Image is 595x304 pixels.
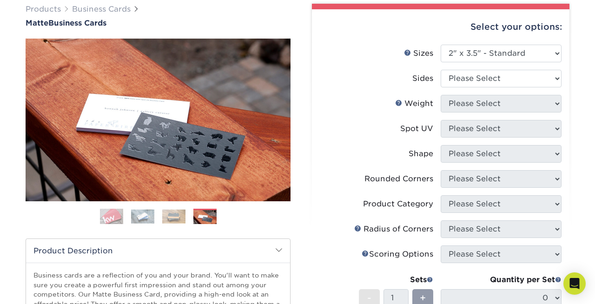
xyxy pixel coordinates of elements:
a: MatteBusiness Cards [26,19,291,27]
h2: Product Description [26,239,290,263]
div: Select your options: [319,9,562,45]
img: Business Cards 02 [131,209,154,224]
img: Business Cards 01 [100,205,123,228]
h1: Business Cards [26,19,291,27]
div: Sides [412,73,433,84]
iframe: Google Customer Reviews [2,276,79,301]
a: Business Cards [72,5,131,13]
div: Shape [409,148,433,159]
div: Rounded Corners [364,173,433,185]
div: Sets [359,274,433,285]
div: Quantity per Set [441,274,562,285]
div: Spot UV [400,123,433,134]
img: Business Cards 04 [193,210,217,225]
div: Sizes [404,48,433,59]
div: Radius of Corners [354,224,433,235]
span: Matte [26,19,48,27]
div: Weight [395,98,433,109]
div: Open Intercom Messenger [563,272,586,295]
div: Product Category [363,198,433,210]
img: Matte 04 [26,39,291,201]
img: Business Cards 03 [162,209,185,224]
div: Scoring Options [362,249,433,260]
a: Products [26,5,61,13]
